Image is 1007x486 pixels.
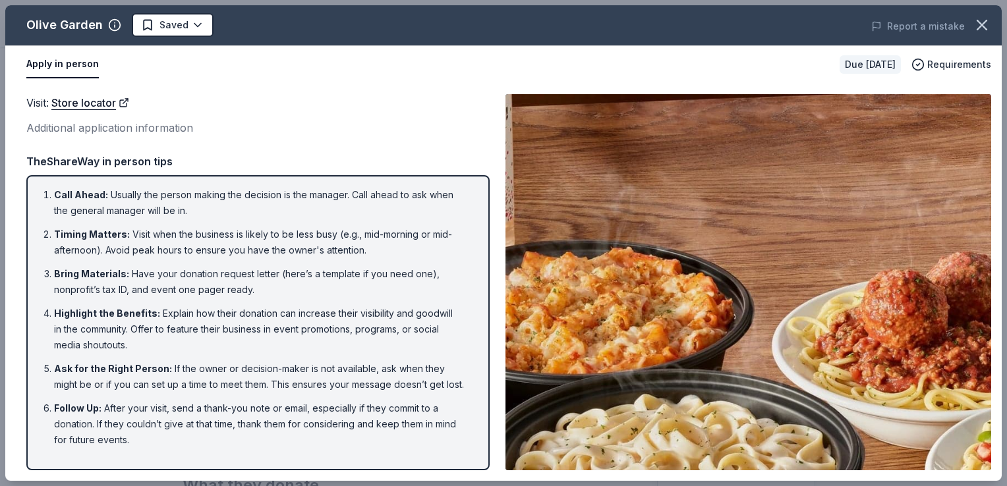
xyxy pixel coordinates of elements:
[54,187,470,219] li: Usually the person making the decision is the manager. Call ahead to ask when the general manager...
[54,361,470,392] li: If the owner or decision-maker is not available, ask when they might be or if you can set up a ti...
[132,13,214,37] button: Saved
[927,57,991,72] span: Requirements
[54,227,470,258] li: Visit when the business is likely to be less busy (e.g., mid-morning or mid-afternoon). Avoid pea...
[54,268,129,279] span: Bring Materials :
[26,94,490,111] div: Visit :
[51,94,129,111] a: Store locator
[26,119,490,136] div: Additional application information
[54,363,172,374] span: Ask for the Right Person :
[54,400,470,448] li: After your visit, send a thank-you note or email, especially if they commit to a donation. If the...
[54,306,470,353] li: Explain how their donation can increase their visibility and goodwill in the community. Offer to ...
[54,402,101,414] span: Follow Up :
[505,94,991,470] img: Image for Olive Garden
[871,18,965,34] button: Report a mistake
[911,57,991,72] button: Requirements
[54,229,130,240] span: Timing Matters :
[26,14,103,36] div: Olive Garden
[54,266,470,298] li: Have your donation request letter (here’s a template if you need one), nonprofit’s tax ID, and ev...
[26,51,99,78] button: Apply in person
[840,55,901,74] div: Due [DATE]
[54,189,108,200] span: Call Ahead :
[159,17,188,33] span: Saved
[26,153,490,170] div: TheShareWay in person tips
[54,308,160,319] span: Highlight the Benefits :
